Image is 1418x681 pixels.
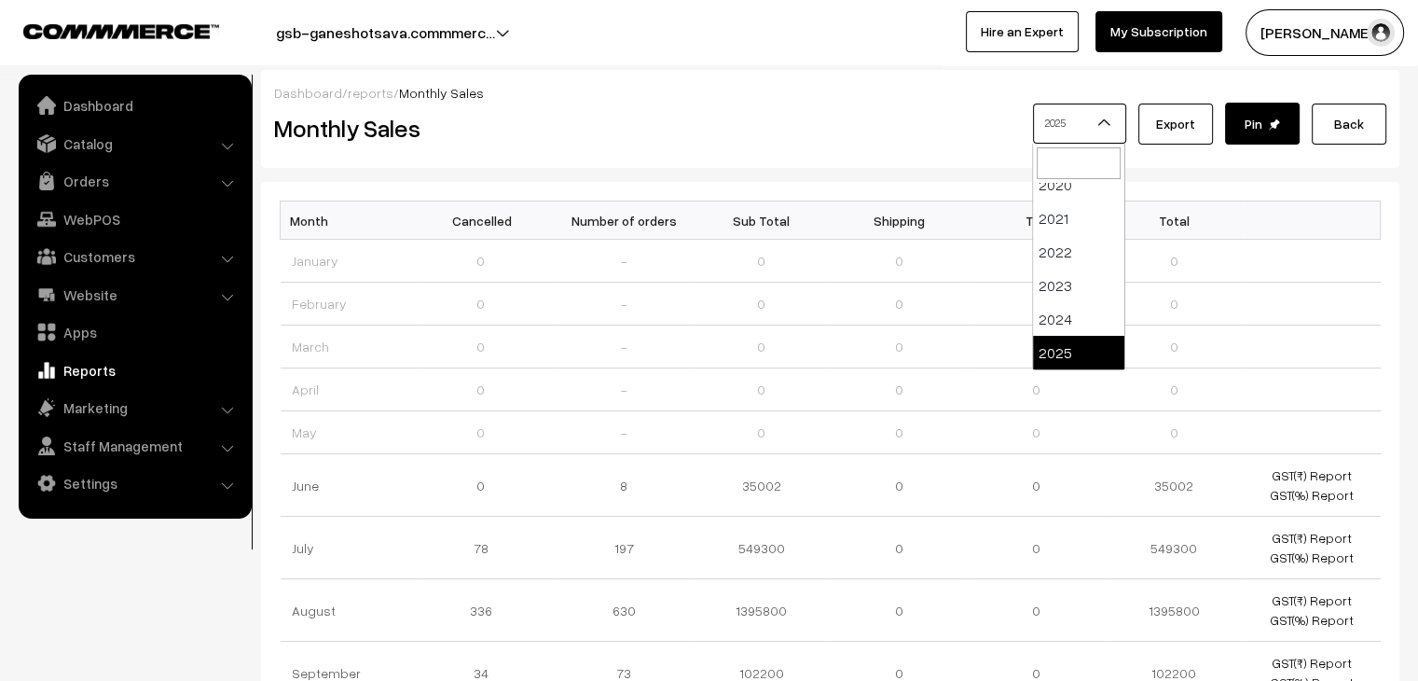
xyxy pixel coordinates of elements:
td: - [556,411,694,454]
a: GST(₹) Report [1272,655,1352,671]
td: 0 [693,283,831,326]
li: 2020 [1033,168,1124,202]
td: 0 [831,283,969,326]
th: Shipping [831,202,969,240]
a: Orders [23,164,245,198]
td: 0 [968,283,1106,326]
td: 336 [418,579,556,642]
td: June [281,454,419,517]
img: user [1367,19,1395,47]
td: 0 [831,326,969,368]
td: 0 [1106,411,1244,454]
th: Total [1106,202,1244,240]
td: 549300 [1106,517,1244,579]
a: Reports [23,354,245,387]
li: 2024 [1033,302,1124,336]
td: 0 [831,411,969,454]
button: gsb-ganeshotsava.commmerc… [211,9,560,56]
button: Export [1138,104,1213,145]
li: 2021 [1033,202,1124,235]
a: Back [1312,104,1386,145]
th: Sub Total [693,202,831,240]
td: 0 [968,579,1106,642]
span: 2025 [1033,104,1126,144]
td: 1395800 [693,579,831,642]
td: 0 [418,326,556,368]
td: 0 [693,240,831,283]
a: Dashboard [23,89,245,122]
a: COMMMERCE [23,19,186,41]
h2: Monthly Sales [274,114,626,143]
img: COMMMERCE [23,24,219,38]
td: 0 [1106,326,1244,368]
a: reports [348,85,393,101]
td: April [281,368,419,411]
div: / / [274,83,1386,103]
td: 1395800 [1106,579,1244,642]
td: 8 [556,454,694,517]
td: 0 [831,454,969,517]
th: Month [281,202,419,240]
td: - [556,326,694,368]
a: Hire an Expert [966,11,1079,52]
button: [PERSON_NAME] [1246,9,1404,56]
button: Pin [1225,103,1300,145]
a: Settings [23,466,245,500]
td: March [281,326,419,368]
span: Monthly Sales [399,85,484,101]
td: 0 [1106,368,1244,411]
td: February [281,283,419,326]
td: August [281,579,419,642]
td: 0 [693,411,831,454]
a: GST(%) Report [1270,549,1354,565]
li: 2025 [1033,336,1124,369]
td: 0 [418,454,556,517]
a: Catalog [23,127,245,160]
a: Apps [23,315,245,349]
a: GST(₹) Report [1272,467,1352,483]
td: 0 [418,283,556,326]
td: 0 [831,517,969,579]
td: 0 [968,411,1106,454]
td: 0 [968,240,1106,283]
span: 2025 [1034,106,1125,139]
td: 0 [968,517,1106,579]
li: 2023 [1033,269,1124,302]
a: Customers [23,240,245,273]
td: 0 [418,368,556,411]
td: January [281,240,419,283]
td: 0 [968,368,1106,411]
a: GST(%) Report [1270,487,1354,503]
td: 0 [1106,240,1244,283]
th: Cancelled [418,202,556,240]
td: 630 [556,579,694,642]
td: 0 [418,411,556,454]
td: - [556,283,694,326]
a: My Subscription [1095,11,1222,52]
td: 0 [831,240,969,283]
td: 78 [418,517,556,579]
a: Website [23,278,245,312]
a: Marketing [23,391,245,424]
td: 549300 [693,517,831,579]
td: 0 [831,579,969,642]
td: 0 [418,240,556,283]
td: 0 [1106,283,1244,326]
td: - [556,368,694,411]
th: Tax [968,202,1106,240]
a: WebPOS [23,202,245,236]
td: 0 [968,326,1106,368]
td: 35002 [1106,454,1244,517]
th: Number of orders [556,202,694,240]
a: Dashboard [274,85,342,101]
td: 0 [693,368,831,411]
td: 35002 [693,454,831,517]
a: GST(₹) Report [1272,592,1352,608]
td: - [556,240,694,283]
a: GST(₹) Report [1272,530,1352,546]
td: 197 [556,517,694,579]
td: 0 [831,368,969,411]
li: 2022 [1033,235,1124,269]
td: July [281,517,419,579]
a: Staff Management [23,429,245,463]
